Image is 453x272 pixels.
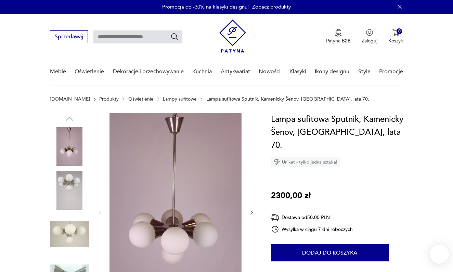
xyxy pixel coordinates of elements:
a: Style [358,59,371,85]
div: 0 [397,28,402,34]
p: Zaloguj [362,38,377,44]
div: Dostawa od 50,00 PLN [271,213,353,222]
a: Oświetlenie [75,59,104,85]
p: Lampa sufitowa Sputnik, Kamenicky Šenov, [GEOGRAPHIC_DATA], lata 70. [206,96,369,102]
a: Kuchnia [192,59,212,85]
img: Zdjęcie produktu Lampa sufitowa Sputnik, Kamenicky Šenov, Czechy, lata 70. [50,215,89,254]
a: Oświetlenie [128,96,154,102]
img: Ikona dostawy [271,213,279,222]
a: Lampy sufitowe [163,96,197,102]
a: Produkty [99,96,119,102]
button: 0Koszyk [388,29,403,44]
a: Zobacz produkty [252,3,291,10]
button: Sprzedawaj [50,30,88,43]
a: Klasyki [289,59,306,85]
a: Ikona medaluPatyna B2B [326,29,351,44]
img: Ikonka użytkownika [366,29,373,36]
img: Patyna - sklep z meblami i dekoracjami vintage [219,20,246,53]
p: Koszyk [388,38,403,44]
div: Wysyłka w ciągu 7 dni roboczych [271,225,353,233]
button: Patyna B2B [326,29,351,44]
img: Ikona diamentu [274,159,280,165]
p: Promocja do -30% na klasyki designu! [162,3,249,10]
a: Meble [50,59,66,85]
img: Zdjęcie produktu Lampa sufitowa Sputnik, Kamenicky Šenov, Czechy, lata 70. [50,127,89,166]
div: Unikat - tylko jedna sztuka! [271,157,340,167]
a: Sprzedawaj [50,35,88,40]
a: Nowości [259,59,281,85]
a: Antykwariat [221,59,250,85]
img: Zdjęcie produktu Lampa sufitowa Sputnik, Kamenicky Šenov, Czechy, lata 70. [50,171,89,210]
button: Szukaj [170,33,179,41]
button: Dodaj do koszyka [271,244,389,261]
p: Patyna B2B [326,38,351,44]
img: Ikona koszyka [392,29,399,36]
iframe: Smartsupp widget button [430,245,449,264]
h1: Lampa sufitowa Sputnik, Kamenicky Šenov, [GEOGRAPHIC_DATA], lata 70. [271,113,412,152]
a: [DOMAIN_NAME] [50,96,90,102]
p: 2300,00 zł [271,189,311,202]
button: Zaloguj [362,29,377,44]
a: Dekoracje i przechowywanie [113,59,184,85]
img: Ikona medalu [335,29,342,37]
a: Promocje [379,59,403,85]
a: Ikony designu [315,59,349,85]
